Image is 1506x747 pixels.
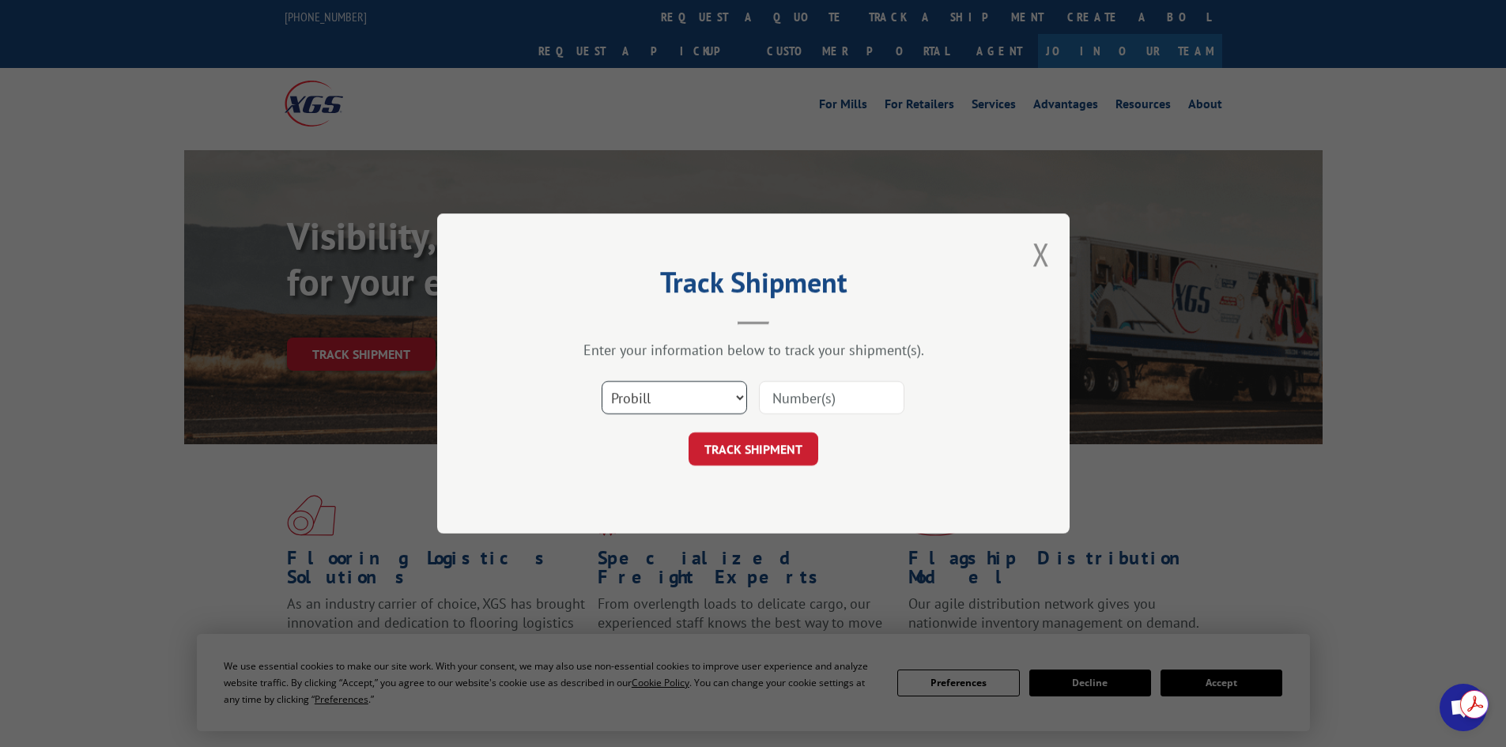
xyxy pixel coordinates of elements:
[1440,684,1487,731] div: Open chat
[516,271,991,301] h2: Track Shipment
[516,341,991,359] div: Enter your information below to track your shipment(s).
[1032,233,1050,275] button: Close modal
[759,381,904,414] input: Number(s)
[689,432,818,466] button: TRACK SHIPMENT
